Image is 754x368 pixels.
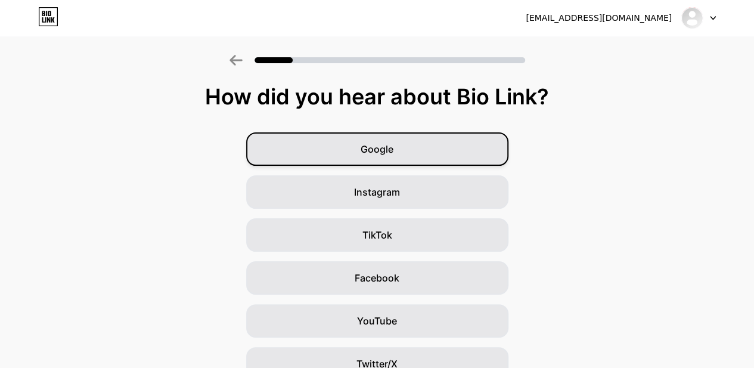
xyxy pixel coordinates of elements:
[681,7,703,29] img: codecreateollaborate
[355,271,399,285] span: Facebook
[526,12,672,24] div: [EMAIL_ADDRESS][DOMAIN_NAME]
[357,314,397,328] span: YouTube
[361,142,393,156] span: Google
[354,185,400,199] span: Instagram
[362,228,392,242] span: TikTok
[6,85,748,109] div: How did you hear about Bio Link?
